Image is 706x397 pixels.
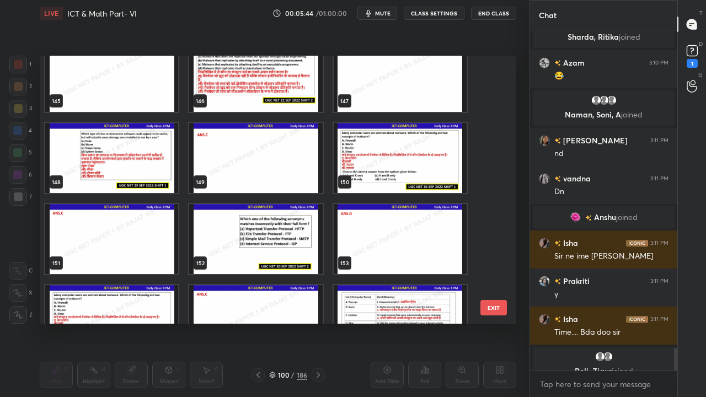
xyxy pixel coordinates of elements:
[297,370,307,380] div: 186
[585,215,592,221] img: no-rating-badge.077c3623.svg
[40,7,63,20] div: LIVE
[9,166,32,184] div: 6
[598,95,609,106] img: default.png
[334,42,467,112] img: 1756546631HOT169.pdf
[9,122,32,140] div: 4
[595,351,606,362] img: default.png
[189,123,322,193] img: 1756546631HOT169.pdf
[621,109,643,120] span: joined
[45,42,178,112] img: 1756546631HOT169.pdf
[45,285,178,355] img: 1756546631HOT169.pdf
[561,275,590,287] h6: Prakriti
[698,71,703,79] p: G
[45,123,178,193] img: 1756546631HOT169.pdf
[699,9,703,17] p: T
[650,316,668,323] div: 3:11 PM
[539,238,550,249] img: b6b670db21c149248945610e9967e9c2.jpg
[554,176,561,182] img: no-rating-badge.077c3623.svg
[650,175,668,182] div: 3:11 PM
[539,33,668,41] p: Sharda, Ritika
[612,366,633,376] span: joined
[480,300,507,315] button: EXIT
[570,212,581,223] img: a054266f385249ababa3b705169a978d.jpg
[554,316,561,323] img: no-rating-badge.077c3623.svg
[278,372,289,378] div: 100
[554,327,668,338] div: Time.... Bda doo sir
[687,59,698,68] div: 1
[375,9,391,17] span: mute
[602,351,613,362] img: default.png
[334,285,467,355] img: 1756546631HOT169.pdf
[554,71,668,82] div: 😂
[554,240,561,246] img: no-rating-badge.077c3623.svg
[9,144,32,162] div: 5
[357,7,397,20] button: mute
[619,31,640,42] span: joined
[650,278,668,285] div: 3:11 PM
[554,148,668,159] div: nd
[539,57,550,68] img: b07bad8ed58b43789efcbb4f6eada76a.jpg
[561,237,578,249] h6: Isha
[189,285,322,355] img: 1756546631HOT169.pdf
[9,100,32,117] div: 3
[606,95,617,106] img: default.png
[539,135,550,146] img: c8233c1ed7b44dd88afc5658d0e68bbe.jpg
[530,30,677,371] div: grid
[9,306,33,324] div: Z
[189,204,322,274] img: 1756546631HOT169.pdf
[539,173,550,184] img: bf454440aae84d42884882d0ec950e03.jpg
[554,138,561,144] img: no-rating-badge.077c3623.svg
[650,137,668,144] div: 3:11 PM
[334,204,467,274] img: 1756546631HOT169.pdf
[699,40,703,48] p: D
[554,289,668,300] div: y
[189,42,322,112] img: 1756546631HOT169.pdf
[554,278,561,285] img: no-rating-badge.077c3623.svg
[9,262,33,280] div: C
[67,8,137,19] h4: ICT & Math Part- VI
[45,204,178,274] img: 1756546631HOT169.pdf
[561,313,578,325] h6: Isha
[561,173,591,184] h6: vandna
[404,7,464,20] button: CLASS SETTINGS
[334,123,467,193] img: 1756546631HOT169.pdf
[9,78,32,95] div: 2
[561,57,585,68] h6: Azam
[626,240,648,246] img: iconic-dark.1390631f.png
[9,188,32,206] div: 7
[561,135,628,146] h6: [PERSON_NAME]
[539,314,550,325] img: b6b670db21c149248945610e9967e9c2.jpg
[539,367,668,375] p: Roli, Ziaur
[626,316,648,323] img: iconic-dark.1390631f.png
[649,60,668,66] div: 3:10 PM
[471,7,516,20] button: End Class
[554,60,561,66] img: no-rating-badge.077c3623.svg
[616,213,638,222] span: joined
[539,110,668,119] p: Naman, Soni, A
[591,95,602,106] img: default.png
[594,213,616,222] span: Anshu
[291,372,295,378] div: /
[9,56,31,73] div: 1
[650,240,668,246] div: 3:11 PM
[554,186,668,197] div: Dn
[539,276,550,287] img: 5c50ca92545e4ea9b152bc47f8b6a3eb.jpg
[40,56,497,324] div: grid
[554,251,668,262] div: Sir ne ime [PERSON_NAME]
[9,284,33,302] div: X
[530,1,565,30] p: Chat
